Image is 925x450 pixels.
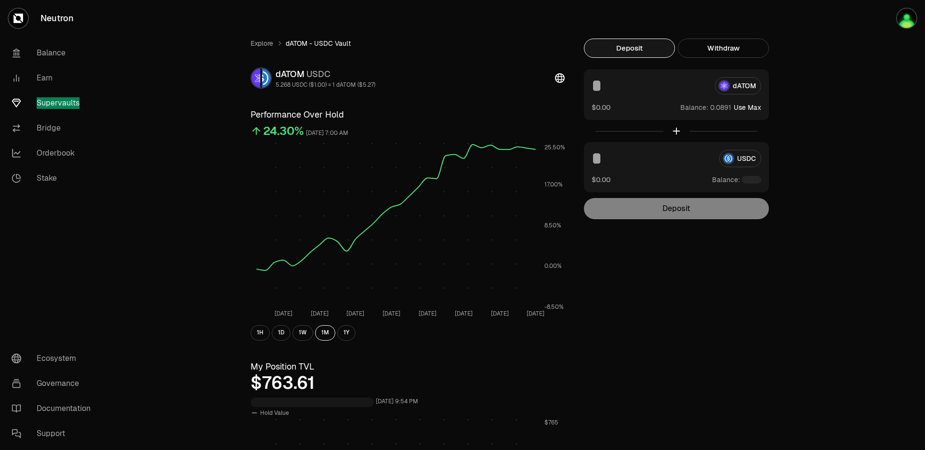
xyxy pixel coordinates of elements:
[263,123,304,139] div: 24.30%
[4,396,104,421] a: Documentation
[4,141,104,166] a: Orderbook
[4,66,104,91] a: Earn
[315,325,335,341] button: 1M
[337,325,356,341] button: 1Y
[592,102,610,112] button: $0.00
[251,360,565,373] h3: My Position TVL
[251,39,565,48] nav: breadcrumb
[678,39,769,58] button: Withdraw
[897,9,916,28] img: Ted
[251,39,273,48] a: Explore
[306,128,348,139] div: [DATE] 7:00 AM
[275,310,292,318] tspan: [DATE]
[272,325,291,341] button: 1D
[680,103,708,112] span: Balance:
[491,310,509,318] tspan: [DATE]
[455,310,473,318] tspan: [DATE]
[4,421,104,446] a: Support
[4,346,104,371] a: Ecosystem
[251,108,565,121] h3: Performance Over Hold
[251,68,260,88] img: dATOM Logo
[544,303,564,311] tspan: -8.50%
[592,175,610,185] button: $0.00
[712,175,740,185] span: Balance:
[419,310,436,318] tspan: [DATE]
[584,39,675,58] button: Deposit
[260,409,289,417] span: Hold Value
[286,39,351,48] span: dATOM - USDC Vault
[311,310,329,318] tspan: [DATE]
[276,67,375,81] div: dATOM
[4,116,104,141] a: Bridge
[4,91,104,116] a: Supervaults
[346,310,364,318] tspan: [DATE]
[544,419,558,426] tspan: $765
[4,40,104,66] a: Balance
[376,396,418,407] div: [DATE] 9:54 PM
[544,222,561,229] tspan: 8.50%
[292,325,313,341] button: 1W
[276,81,375,89] div: 5.268 USDC ($1.00) = 1 dATOM ($5.27)
[262,68,271,88] img: USDC Logo
[383,310,400,318] tspan: [DATE]
[544,144,565,151] tspan: 25.50%
[544,181,563,188] tspan: 17.00%
[734,103,761,112] button: Use Max
[4,371,104,396] a: Governance
[251,373,565,393] div: $763.61
[4,166,104,191] a: Stake
[251,325,270,341] button: 1H
[306,68,330,79] span: USDC
[544,262,562,270] tspan: 0.00%
[527,310,544,318] tspan: [DATE]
